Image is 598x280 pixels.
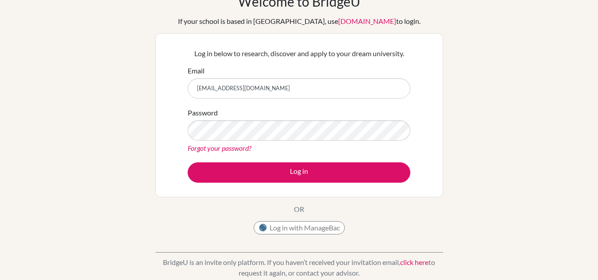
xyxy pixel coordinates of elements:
a: [DOMAIN_NAME] [338,17,396,25]
button: Log in [188,162,410,183]
div: If your school is based in [GEOGRAPHIC_DATA], use to login. [178,16,421,27]
p: Log in below to research, discover and apply to your dream university. [188,48,410,59]
a: click here [400,258,428,266]
a: Forgot your password? [188,144,251,152]
label: Email [188,65,204,76]
p: OR [294,204,304,215]
button: Log in with ManageBac [254,221,345,234]
p: BridgeU is an invite only platform. If you haven’t received your invitation email, to request it ... [155,257,443,278]
label: Password [188,107,218,118]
